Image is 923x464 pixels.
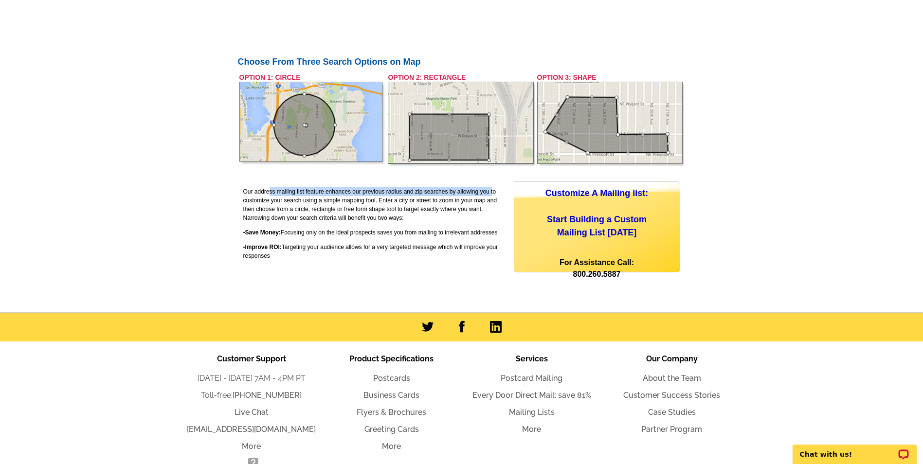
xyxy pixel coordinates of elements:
[646,354,698,363] span: Our Company
[243,243,508,260] p: Targeting your audience allows for a very targeted message which will improve your responses
[514,257,680,280] div: For Assistance Call: 800.260.5887
[349,354,434,363] span: Product Specifications
[516,354,548,363] span: Services
[388,82,535,166] img: address-list-map-rectangle.png
[243,229,281,236] strong: -Save Money:
[522,425,541,434] a: More
[388,73,535,82] h3: OPTION 2: RECTANGLE
[373,374,410,383] a: Postcards
[239,73,386,82] h3: OPTION 1: CIRCLE
[181,390,322,401] li: Toll-free:
[238,57,686,68] h2: Choose From Three Search Options on Map
[243,187,508,222] p: Our address mailing list feature enhances our previous radius and zip searches by allowing you to...
[623,391,720,400] a: Customer Success Stories
[643,374,701,383] a: About the Team
[187,425,316,434] a: [EMAIL_ADDRESS][DOMAIN_NAME]
[363,391,419,400] a: Business Cards
[641,425,702,434] a: Partner Program
[217,354,286,363] span: Customer Support
[514,187,680,239] div: Customize A Mailing list: Start Building a Custom Mailing List [DATE]
[243,228,508,237] p: Focusing only on the ideal prospects saves you from mailing to irrelevant addresses
[364,425,419,434] a: Greeting Cards
[537,73,684,82] h3: OPTION 3: SHAPE
[235,408,269,417] a: Live Chat
[239,82,386,166] img: address-list-map-circle.png
[242,442,261,451] a: More
[233,391,302,400] a: [PHONE_NUMBER]
[181,373,322,384] li: [DATE] - [DATE] 7AM - 4PM PT
[648,408,696,417] a: Case Studies
[243,244,282,250] strong: -Improve ROI:
[786,433,923,464] iframe: LiveChat chat widget
[509,408,555,417] a: Mailing Lists
[357,408,426,417] a: Flyers & Brochures
[501,374,562,383] a: Postcard Mailing
[537,82,684,166] img: address-list-map-shape.png
[382,442,401,451] a: More
[472,391,591,400] a: Every Door Direct Mail: save 81%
